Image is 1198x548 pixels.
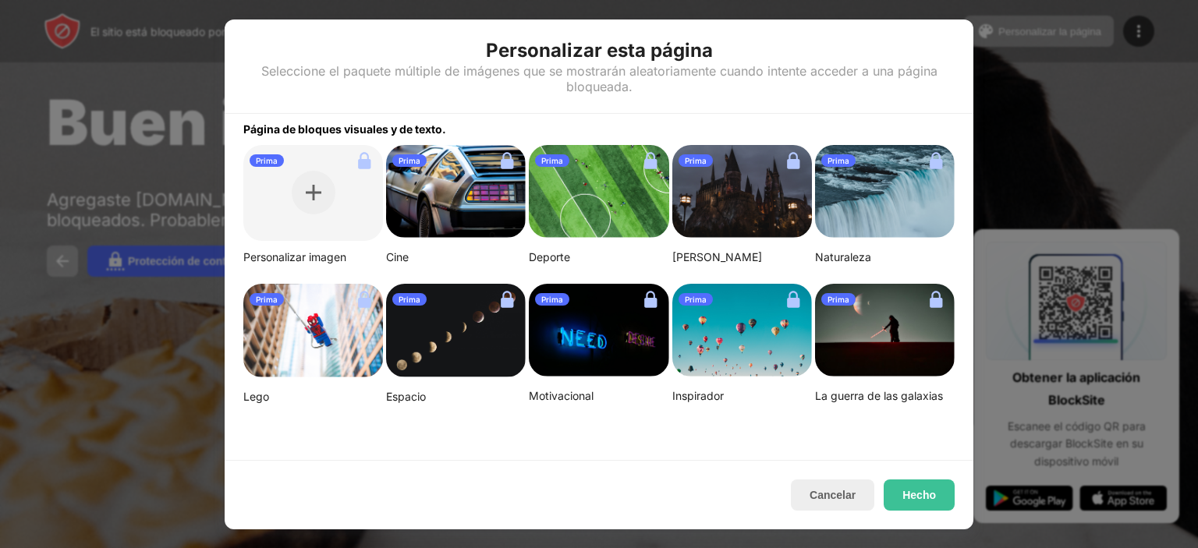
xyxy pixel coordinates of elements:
[810,489,856,501] font: Cancelar
[256,295,278,304] font: Prima
[672,250,762,263] font: [PERSON_NAME]
[923,148,948,173] img: lock.svg
[243,284,383,377] img: mehdi-messrro-gIpJwuHVwt0-unsplash-small.png
[781,287,806,312] img: lock.svg
[529,284,668,377] img: alexis-fauvet-qfWf9Muwp-c-unsplash-small.png
[386,250,409,263] font: Cine
[494,148,519,173] img: lock.svg
[243,250,346,263] font: Personalizar imagen
[261,63,937,94] font: Seleccione el paquete múltiple de imágenes que se mostrarán aleatoriamente cuando intente acceder...
[399,156,420,165] font: Prima
[243,390,269,403] font: Lego
[256,156,278,165] font: Prima
[386,145,526,239] img: image-26.png
[685,295,707,304] font: Prima
[541,156,563,165] font: Prima
[529,145,668,239] img: jeff-wang-p2y4T4bFws4-unsplash-small.png
[494,287,519,312] img: lock.svg
[781,148,806,173] img: lock.svg
[672,389,724,402] font: Inspirador
[672,145,812,239] img: aditya-vyas-5qUJfO4NU4o-unsplash-small.png
[638,148,663,173] img: lock.svg
[923,287,948,312] img: lock.svg
[243,122,446,136] font: Página de bloques visuales y de texto.
[529,389,594,402] font: Motivacional
[352,287,377,312] img: lock.svg
[815,145,955,239] img: aditya-chinchure-LtHTe32r_nA-unsplash.png
[386,390,426,403] font: Espacio
[791,479,874,511] button: Cancelar
[638,287,663,312] img: lock.svg
[815,389,943,402] font: La guerra de las galaxias
[529,250,570,263] font: Deporte
[902,489,936,501] font: Hecho
[685,156,707,165] font: Prima
[306,185,321,200] img: plus.svg
[352,148,377,173] img: lock.svg
[386,284,526,378] img: linda-xu-KsomZsgjLSA-unsplash.png
[672,284,812,377] img: ian-dooley-DuBNA1QMpPA-unsplash-small.png
[541,295,563,304] font: Prima
[486,39,713,62] font: Personalizar esta página
[815,250,871,263] font: Naturaleza
[828,295,849,304] font: Prima
[399,295,420,304] font: Prima
[815,284,955,377] img: image-22-small.png
[884,479,955,511] button: Hecho
[828,156,849,165] font: Prima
